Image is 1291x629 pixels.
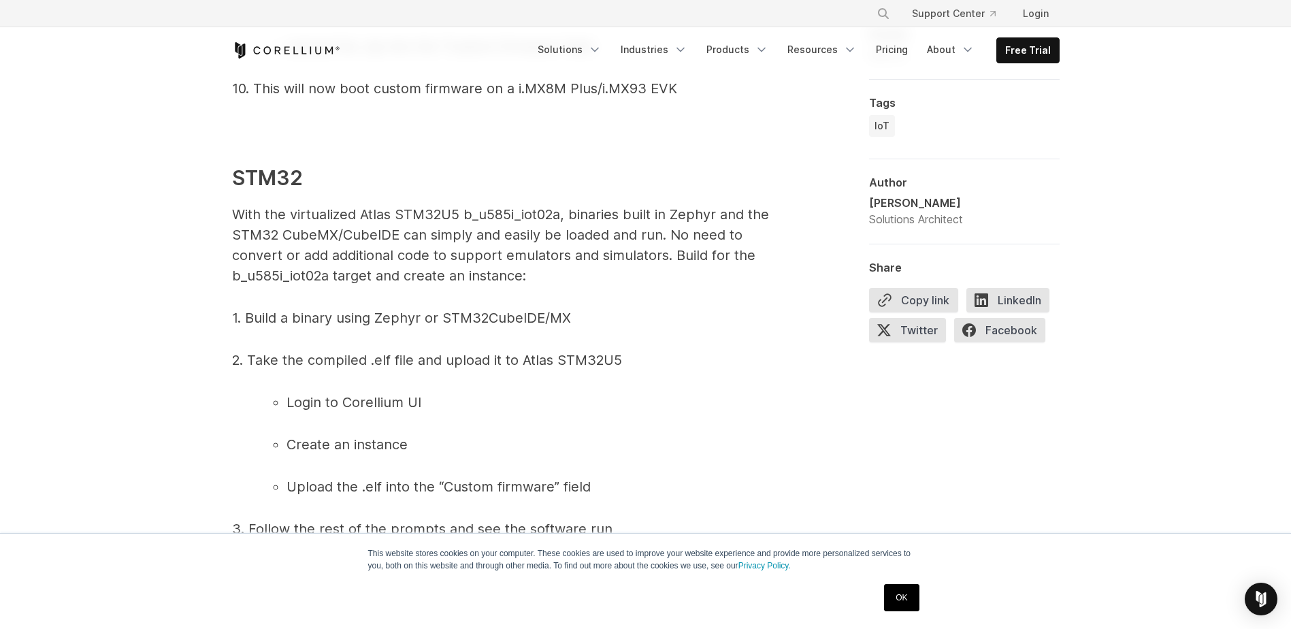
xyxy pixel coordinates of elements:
a: Support Center [901,1,1007,26]
div: Navigation Menu [860,1,1060,26]
div: Tags [869,96,1060,110]
span: STM32 [232,165,303,190]
a: Free Trial [997,38,1059,63]
div: Navigation Menu [529,37,1060,63]
span: 2. Take the compiled .elf file and upload it to Atlas STM32U5 [232,352,622,368]
span: With the virtualized Atlas STM32U5 b_u585i_iot02a, binaries built in Zephyr and the STM32 CubeMX/... [232,206,769,284]
a: Resources [779,37,865,62]
a: LinkedIn [966,288,1058,318]
span: Facebook [954,318,1045,342]
div: Open Intercom Messenger [1245,583,1277,615]
span: LinkedIn [966,288,1049,312]
a: IoT [869,115,895,137]
a: Solutions [529,37,610,62]
a: Login [1012,1,1060,26]
a: Facebook [954,318,1053,348]
span: Login to Corellium UI [287,394,421,410]
span: Create an instance [287,436,408,453]
a: OK [884,584,919,611]
span: 1. Build a binary using Zephyr or STM32CubeIDE/MX [232,310,571,326]
button: Copy link [869,288,958,312]
a: Twitter [869,318,954,348]
a: Pricing [868,37,916,62]
div: Solutions Architect [869,211,963,227]
p: This website stores cookies on your computer. These cookies are used to improve your website expe... [368,547,924,572]
a: Industries [612,37,696,62]
a: Privacy Policy. [738,561,791,570]
span: 10. This will now boot custom firmware on a i.MX8M Plus/i.MX93 EVK [232,80,677,97]
span: IoT [875,119,889,133]
div: [PERSON_NAME] [869,195,963,211]
a: Products [698,37,777,62]
span: Twitter [869,318,946,342]
span: Upload the .elf into the “Custom firmware” field [287,479,591,495]
div: Share [869,261,1060,274]
div: Author [869,176,1060,189]
a: About [919,37,983,62]
a: Corellium Home [232,42,340,59]
span: 3. Follow the rest of the prompts and see the software run [232,521,612,537]
button: Search [871,1,896,26]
